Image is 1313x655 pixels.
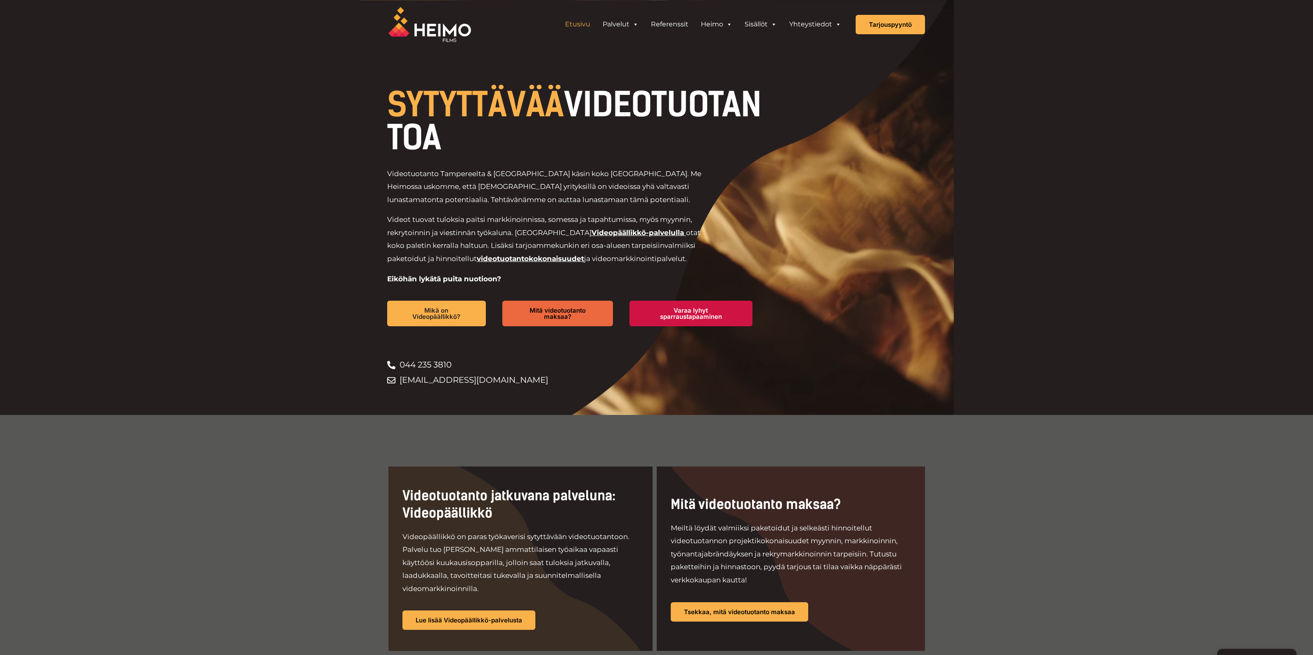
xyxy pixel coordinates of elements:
a: Lue lisää Videopäällikkö-palvelusta [402,610,535,630]
a: videotuotantokokonaisuudet [477,254,584,263]
a: Sisällöt [738,16,783,33]
strong: Eiköhän lykätä puita nuotioon? [387,275,501,283]
a: Yhteystiedot [783,16,847,33]
a: Videopäällikkö-palvelulla [591,229,684,237]
h2: Videotuotanto jatkuvana palveluna: Videopäällikkö [402,488,639,522]
span: Mitä videotuotanto maksaa? [516,307,599,320]
img: Heimo Filmsin logo [388,7,471,42]
p: Meiltä löydät valmiiksi paketoidut ja selkeästi hinnoitellut videotuotannon projektikokonaisuudet... [671,522,911,587]
a: 044 235 3810 [387,357,769,372]
a: Tarjouspyyntö [856,15,925,34]
a: Heimo [695,16,738,33]
p: Videotuotanto Tampereelta & [GEOGRAPHIC_DATA] käsin koko [GEOGRAPHIC_DATA]. Me Heimossa uskomme, ... [387,167,713,207]
a: Referenssit [645,16,695,33]
h2: Mitä videotuotanto maksaa? [671,496,911,514]
a: Mitä videotuotanto maksaa? [502,301,613,326]
a: Tsekkaa, mitä videotuotanto maksaa [671,602,808,622]
span: SYTYTTÄVÄÄ [387,85,564,125]
span: kunkin eri osa-alueen tarpeisiin [555,241,665,250]
a: [EMAIL_ADDRESS][DOMAIN_NAME] [387,372,769,388]
p: Videopäällikkö on paras työkaverisi sytyttävään videotuotantoon. Palvelu tuo [PERSON_NAME] ammatt... [402,530,639,596]
a: Etusivu [559,16,596,33]
span: [EMAIL_ADDRESS][DOMAIN_NAME] [397,372,548,388]
span: valmiiksi paketoidut ja hinnoitellut [387,241,696,263]
a: Varaa lyhyt sparraustapaaminen [629,301,752,326]
span: ja videomarkkinointipalvelut. [584,254,687,263]
aside: Header Widget 1 [555,16,852,33]
span: Lue lisää Videopäällikkö-palvelusta [416,617,522,623]
p: Videot tuovat tuloksia paitsi markkinoinnissa, somessa ja tapahtumissa, myös myynnin, rekrytoinni... [387,213,713,265]
span: Mikä on Videopäällikkö? [400,307,473,320]
span: Tsekkaa, mitä videotuotanto maksaa [684,609,795,615]
h1: VIDEOTUOTANTOA [387,88,769,154]
a: Palvelut [596,16,645,33]
span: 044 235 3810 [397,357,452,372]
span: Varaa lyhyt sparraustapaaminen [643,307,739,320]
a: Mikä on Videopäällikkö? [387,301,486,326]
